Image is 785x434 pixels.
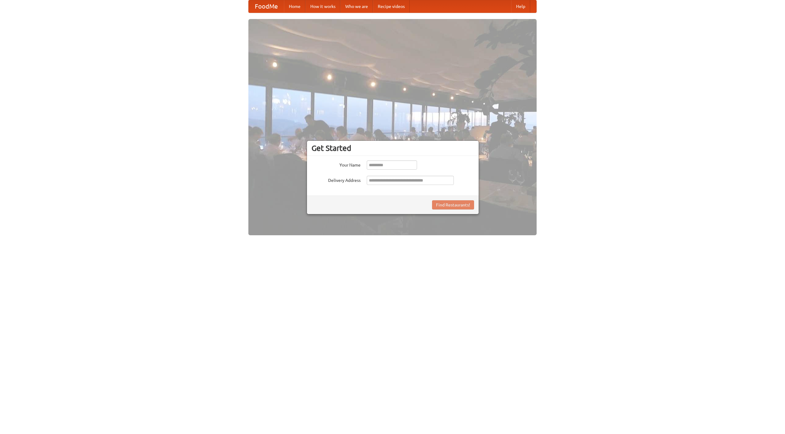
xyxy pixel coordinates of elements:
a: Who we are [340,0,373,13]
a: Home [284,0,305,13]
button: Find Restaurants! [432,200,474,209]
label: Delivery Address [312,176,361,183]
h3: Get Started [312,144,474,153]
a: How it works [305,0,340,13]
a: FoodMe [249,0,284,13]
a: Help [511,0,530,13]
label: Your Name [312,160,361,168]
a: Recipe videos [373,0,410,13]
